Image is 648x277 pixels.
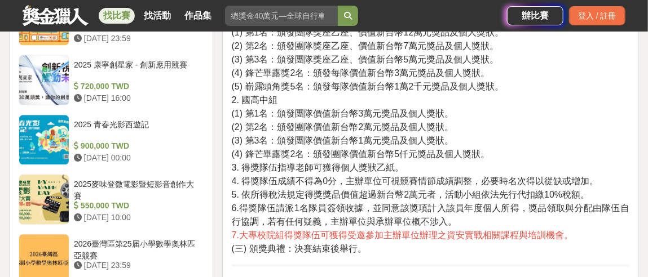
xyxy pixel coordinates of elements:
input: 總獎金40萬元—全球自行車設計比賽 [225,6,338,26]
span: (3) 第3名：頒發團隊價值新台幣1萬元獎品及個人獎狀。 [232,136,454,145]
a: 2025麥味登微電影暨短影音創作大賽 550,000 TWD [DATE] 10:00 [19,174,204,225]
div: 550,000 TWD [74,200,199,212]
span: (三) 頒獎典禮：決賽結束後舉行。 [232,244,367,253]
div: 720,000 TWD [74,81,199,92]
span: (3) 第3名：頒發團隊獎座乙座、價值新台幣5萬元獎品及個人獎狀。 [232,55,499,64]
span: 3. 得獎隊伍指導老師可獲得個人獎狀乙紙。 [232,163,404,172]
span: (4) 鋒芒畢露獎2名：頒發每隊價值新台幣3萬元獎品及個人獎狀。 [232,68,490,78]
div: 2025 青春光影西遊記 [74,119,199,140]
div: [DATE] 23:59 [74,260,199,271]
span: (5) 嶄露頭角獎5名：頒發每隊價值新台幣1萬2千元獎品及個人獎狀。 [232,82,504,91]
div: 900,000 TWD [74,140,199,152]
a: 2025 青春光影西遊記 900,000 TWD [DATE] 00:00 [19,114,204,165]
div: [DATE] 00:00 [74,152,199,164]
span: 5. 依所得稅法規定得獎獎品價值超過新台幣2萬元者，活動小組依法先行代扣繳10%稅額。 [232,190,590,199]
div: [DATE] 16:00 [74,92,199,104]
span: (1) 第1名：頒發團隊價值新台幣3萬元獎品及個人獎狀。 [232,109,454,118]
div: 2025 康寧創星家 - 創新應用競賽 [74,59,199,81]
a: 2025 康寧創星家 - 創新應用競賽 720,000 TWD [DATE] 16:00 [19,55,204,105]
a: 找比賽 [99,8,135,24]
span: (1) 第1名：頒發團隊獎座乙座、價值新台幣12萬元獎品及個人獎狀。 [232,28,504,37]
span: 2. 國高中組 [232,95,278,105]
span: 6.得獎隊伍請派1名隊員簽領收據，並同意該獎項計入該員年度個人所得，獎品領取與分配由隊伍自行協調，若有任何疑義，主辦單位與承辦單位概不涉入。 [232,203,629,226]
div: 2025麥味登微電影暨短影音創作大賽 [74,178,199,200]
span: 7.大專校院組得獎隊伍可獲得受邀參加主辦單位辦理之資安實戰相關課程與培訓機會。 [232,230,573,240]
a: 作品集 [180,8,216,24]
div: [DATE] 23:59 [74,33,199,44]
a: 找活動 [139,8,175,24]
span: 4. 得獎隊伍成績不得為0分，主辦單位可視競賽情節成績調整，必要時名次得以從缺或增加。 [232,176,599,186]
div: 2026臺灣區第25届小學數學奧林匹亞競賽 [74,238,199,260]
span: (2) 第2名：頒發團隊獎座乙座、價值新台幣7萬元獎品及個人獎狀。 [232,41,499,51]
span: (4) 鋒芒畢露獎2名：頒發團隊價值新台幣5仟元獎品及個人獎狀。 [232,149,490,159]
a: 辦比賽 [507,6,563,25]
div: 登入 / 註冊 [569,6,625,25]
div: [DATE] 10:00 [74,212,199,224]
span: (2) 第2名：頒發團隊價值新台幣2萬元獎品及個人獎狀。 [232,122,454,132]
